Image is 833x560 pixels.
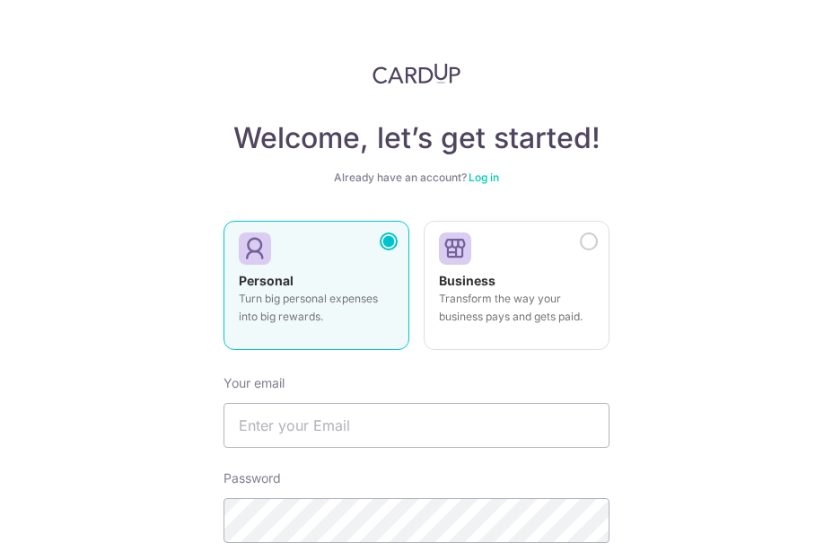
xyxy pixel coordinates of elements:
label: Your email [224,374,285,392]
p: Turn big personal expenses into big rewards. [239,290,394,326]
input: Enter your Email [224,403,609,448]
a: Personal Turn big personal expenses into big rewards. [224,221,409,361]
label: Password [224,469,281,487]
div: Already have an account? [224,171,609,185]
strong: Business [439,273,495,288]
a: Business Transform the way your business pays and gets paid. [424,221,609,361]
img: CardUp Logo [373,63,460,84]
p: Transform the way your business pays and gets paid. [439,290,594,326]
a: Log in [469,171,499,184]
h4: Welcome, let’s get started! [224,120,609,156]
strong: Personal [239,273,294,288]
